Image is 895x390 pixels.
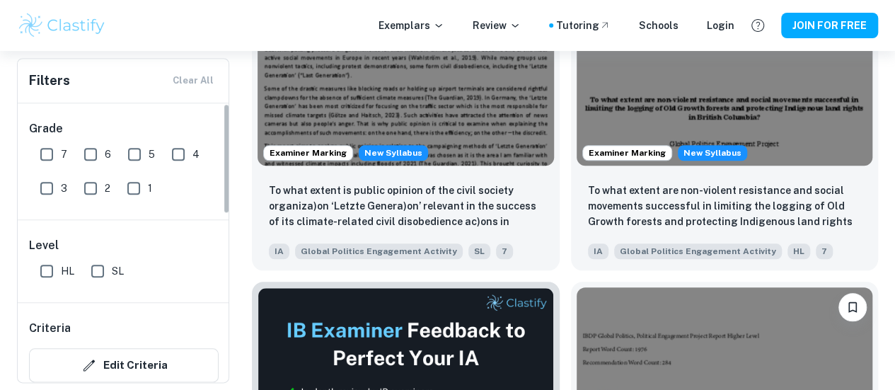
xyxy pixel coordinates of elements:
[192,147,200,162] span: 4
[29,237,219,254] h6: Level
[61,147,67,162] span: 7
[614,243,782,259] span: Global Politics Engagement Activity
[787,243,810,259] span: HL
[781,13,878,38] button: JOIN FOR FREE
[112,263,124,279] span: SL
[583,147,671,159] span: Examiner Marking
[105,180,110,196] span: 2
[816,243,833,259] span: 7
[838,293,867,321] button: Please log in to bookmark exemplars
[264,147,352,159] span: Examiner Marking
[29,120,219,137] h6: Grade
[588,183,862,231] p: To what extent are non-violent resistance and social movements successful in limiting the logging...
[379,18,444,33] p: Exemplars
[359,145,428,161] span: New Syllabus
[269,183,543,231] p: To what extent is public opinion of the civil society organiza)on ‘Letzte Genera)on’ relevant in ...
[17,11,107,40] img: Clastify logo
[149,147,155,162] span: 5
[29,320,71,337] h6: Criteria
[639,18,679,33] a: Schools
[496,243,513,259] span: 7
[359,145,428,161] div: Starting from the May 2026 session, the Global Politics Engagement Activity requirements have cha...
[29,71,70,91] h6: Filters
[678,145,747,161] span: New Syllabus
[473,18,521,33] p: Review
[29,348,219,382] button: Edit Criteria
[148,180,152,196] span: 1
[707,18,734,33] a: Login
[556,18,611,33] a: Tutoring
[105,147,111,162] span: 6
[295,243,463,259] span: Global Politics Engagement Activity
[468,243,490,259] span: SL
[61,263,74,279] span: HL
[61,180,67,196] span: 3
[678,145,747,161] div: Starting from the May 2026 session, the Global Politics Engagement Activity requirements have cha...
[269,243,289,259] span: IA
[588,243,608,259] span: IA
[746,13,770,38] button: Help and Feedback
